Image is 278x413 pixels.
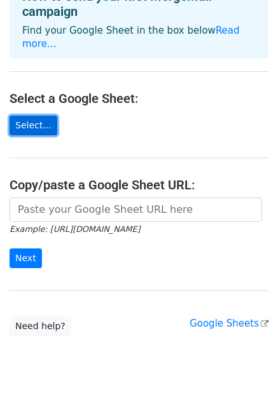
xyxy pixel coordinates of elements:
h4: Copy/paste a Google Sheet URL: [10,177,268,193]
h4: Select a Google Sheet: [10,91,268,106]
iframe: Chat Widget [214,352,278,413]
a: Google Sheets [190,318,268,329]
a: Read more... [22,25,240,50]
p: Find your Google Sheet in the box below [22,24,256,51]
input: Paste your Google Sheet URL here [10,198,262,222]
a: Select... [10,116,57,135]
small: Example: [URL][DOMAIN_NAME] [10,224,140,234]
a: Need help? [10,316,71,336]
input: Next [10,248,42,268]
